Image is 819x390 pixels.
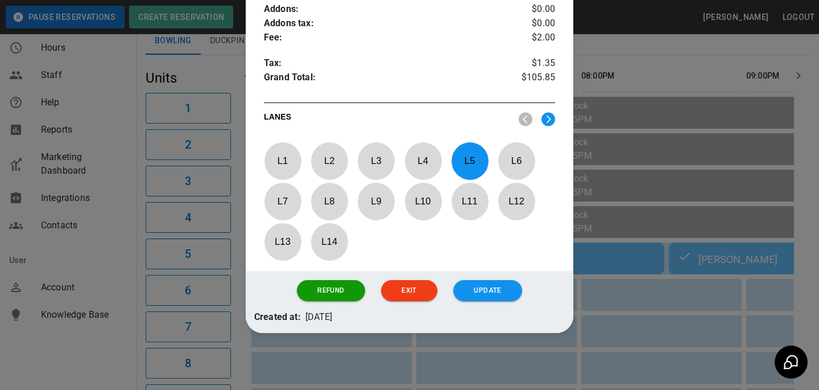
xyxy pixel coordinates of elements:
p: L 11 [451,188,489,215]
img: nav_left.svg [519,112,532,126]
p: Fee : [264,31,507,45]
button: Exit [381,280,437,301]
p: $2.00 [507,31,555,45]
p: L 14 [311,228,348,255]
img: right.svg [541,112,555,126]
p: L 9 [357,188,395,215]
p: L 3 [357,147,395,174]
p: L 2 [311,147,348,174]
button: Update [453,280,522,301]
p: Tax : [264,56,507,71]
p: $105.85 [507,71,555,88]
p: L 4 [404,147,442,174]
p: L 5 [451,147,489,174]
p: Addons : [264,2,507,17]
p: L 13 [264,228,301,255]
p: L 6 [498,147,535,174]
p: L 12 [498,188,535,215]
p: $0.00 [507,2,555,17]
p: L 7 [264,188,301,215]
p: L 1 [264,147,301,174]
p: Created at: [254,310,301,325]
p: L 10 [404,188,442,215]
p: LANES [264,111,510,127]
p: [DATE] [305,310,333,325]
p: $0.00 [507,17,555,31]
p: $1.35 [507,56,555,71]
button: Refund [297,280,365,301]
p: Addons tax : [264,17,507,31]
p: Grand Total : [264,71,507,88]
p: L 8 [311,188,348,215]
